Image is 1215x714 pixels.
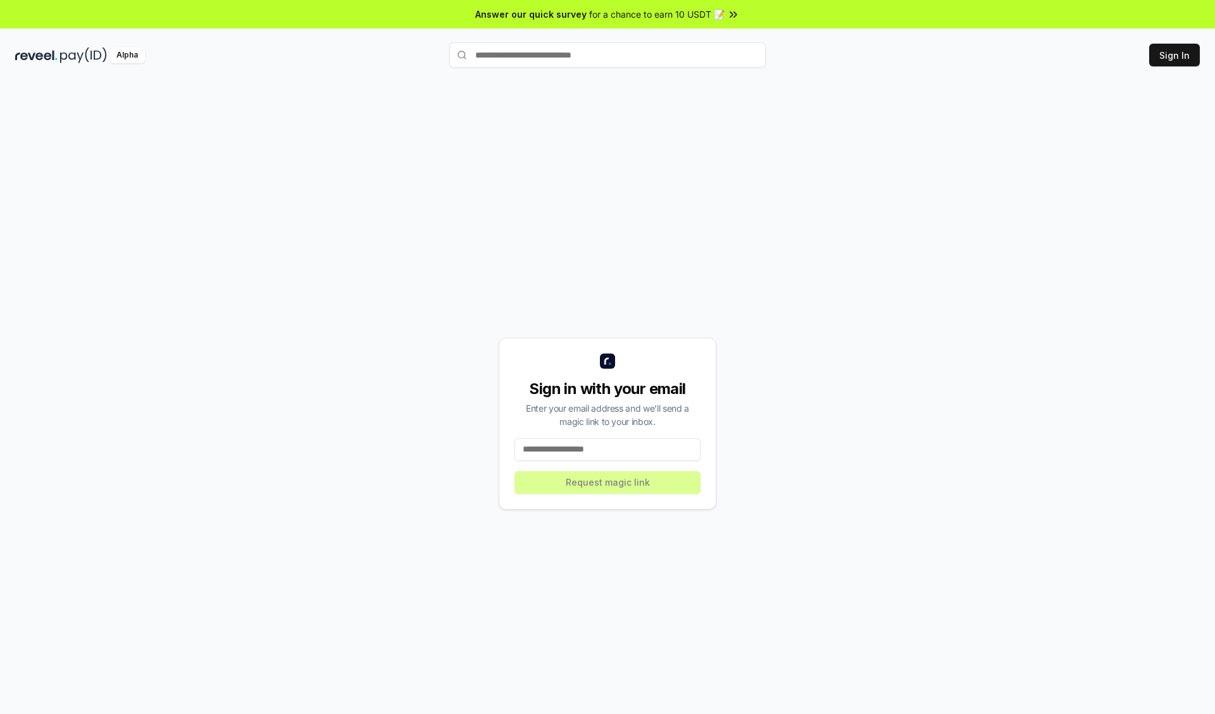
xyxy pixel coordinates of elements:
img: logo_small [600,354,615,369]
span: for a chance to earn 10 USDT 📝 [589,8,725,21]
div: Alpha [109,47,145,63]
div: Enter your email address and we’ll send a magic link to your inbox. [514,402,701,428]
img: pay_id [60,47,107,63]
button: Sign In [1149,44,1200,66]
img: reveel_dark [15,47,58,63]
div: Sign in with your email [514,379,701,399]
span: Answer our quick survey [475,8,587,21]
